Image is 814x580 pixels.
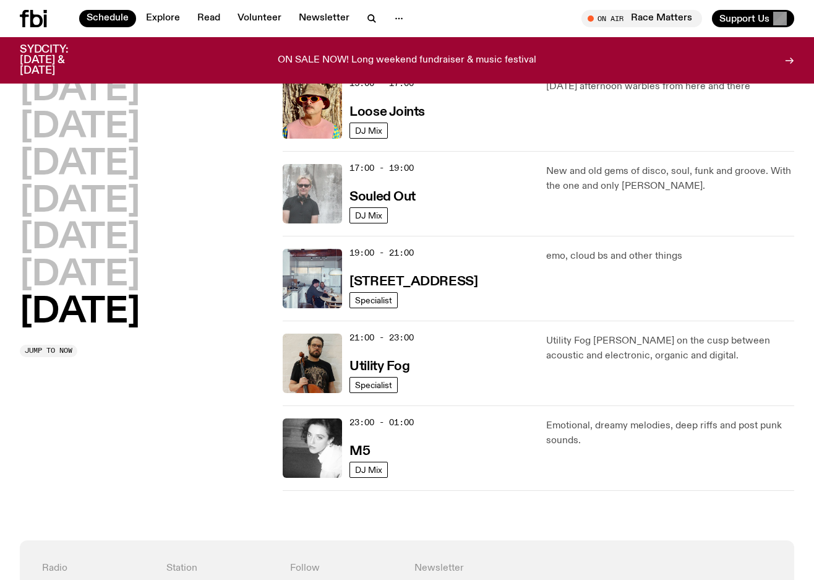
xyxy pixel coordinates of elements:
[278,55,536,66] p: ON SALE NOW! Long weekend fundraiser & music festival
[230,10,289,27] a: Volunteer
[355,126,382,135] span: DJ Mix
[20,147,140,182] button: [DATE]
[283,334,342,393] img: Peter holds a cello, wearing a black graphic tee and glasses. He looks directly at the camera aga...
[20,184,140,219] button: [DATE]
[349,275,478,288] h3: [STREET_ADDRESS]
[546,334,794,363] p: Utility Fog [PERSON_NAME] on the cusp between acoustic and electronic, organic and digital.
[546,79,794,94] p: [DATE] afternoon warbles from here and there
[291,10,357,27] a: Newsletter
[349,292,398,308] a: Specialist
[546,249,794,264] p: emo, cloud bs and other things
[20,258,140,293] button: [DATE]
[546,164,794,194] p: New and old gems of disco, soul, funk and groove. With the one and only [PERSON_NAME].
[349,188,416,204] a: Souled Out
[283,164,342,223] img: Stephen looks directly at the camera, wearing a black tee, black sunglasses and headphones around...
[712,10,794,27] button: Support Us
[349,191,416,204] h3: Souled Out
[25,347,72,354] span: Jump to now
[20,73,140,108] button: [DATE]
[20,221,140,256] button: [DATE]
[20,45,99,76] h3: SYDCITY: [DATE] & [DATE]
[190,10,228,27] a: Read
[20,345,77,357] button: Jump to now
[349,332,414,344] span: 21:00 - 23:00
[283,79,342,139] img: Tyson stands in front of a paperbark tree wearing orange sunglasses, a suede bucket hat and a pin...
[349,377,398,393] a: Specialist
[355,380,392,389] span: Specialist
[355,295,392,305] span: Specialist
[20,110,140,145] button: [DATE]
[355,465,382,474] span: DJ Mix
[581,10,702,27] button: On AirRace Matters
[349,106,425,119] h3: Loose Joints
[349,360,409,373] h3: Utility Fog
[349,207,388,223] a: DJ Mix
[20,295,140,330] button: [DATE]
[414,563,648,574] h4: Newsletter
[355,210,382,220] span: DJ Mix
[546,418,794,448] p: Emotional, dreamy melodies, deep riffs and post punk sounds.
[166,563,276,574] h4: Station
[349,462,388,478] a: DJ Mix
[283,418,342,478] img: A black and white photo of Lilly wearing a white blouse and looking up at the camera.
[349,103,425,119] a: Loose Joints
[349,358,409,373] a: Utility Fog
[349,123,388,139] a: DJ Mix
[42,563,152,574] h4: Radio
[349,162,414,174] span: 17:00 - 19:00
[349,247,414,259] span: 19:00 - 21:00
[79,10,136,27] a: Schedule
[139,10,187,27] a: Explore
[349,443,370,458] a: M5
[349,273,478,288] a: [STREET_ADDRESS]
[719,13,769,24] span: Support Us
[349,417,414,428] span: 23:00 - 01:00
[290,563,400,574] h4: Follow
[283,249,342,308] img: Pat sits at a dining table with his profile facing the camera. Rhea sits to his left facing the c...
[349,445,370,458] h3: M5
